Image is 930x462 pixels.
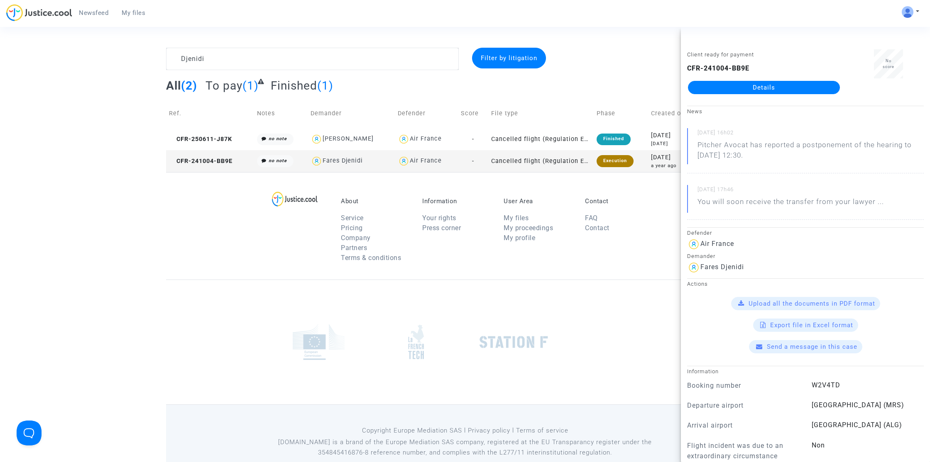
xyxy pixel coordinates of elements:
p: Copyright Europe Mediation SAS l Privacy policy l Terms of service [276,426,654,436]
td: Demander [308,99,395,128]
span: CFR-241004-BB9E [169,158,232,165]
td: Defender [395,99,458,128]
span: CFR-250611-J87K [169,136,232,143]
small: [DATE] 17h46 [697,186,924,197]
i: no note [269,158,287,163]
div: Air France [410,157,442,164]
span: My files [122,9,145,17]
p: Contact [585,197,654,205]
p: Booking number [687,380,799,391]
span: W2V4TD [812,381,840,389]
td: Notes [254,99,308,128]
div: Air France [410,135,442,142]
img: ALV-UjV5hOg1DK_6VpdGyI3GiCsbYcKFqGYcyigr7taMTixGzq57m2O-mEoJuuWBlO_HCk8JQ1zztKhP13phCubDFpGEbboIp... [902,6,913,18]
td: Phase [594,99,648,128]
td: Score [458,99,488,128]
img: icon-user.svg [311,155,323,167]
p: [DOMAIN_NAME] is a brand of the Europe Mediation SAS company, registered at the EU Transparancy r... [276,437,654,458]
span: - [472,136,474,143]
p: Arrival airport [687,420,799,430]
img: icon-user.svg [687,238,700,251]
img: europe_commision.png [293,324,345,360]
div: Finished [597,134,631,145]
div: [DATE] [651,140,695,147]
small: Client ready for payment [687,51,754,58]
div: Fares Djenidi [323,157,363,164]
small: Demander [687,253,715,259]
p: Departure airport [687,400,799,411]
span: No score [883,58,894,69]
a: Your rights [422,214,456,222]
img: icon-user.svg [398,133,410,145]
a: Terms & conditions [341,254,401,262]
a: Press corner [422,224,461,232]
img: icon-user.svg [398,155,410,167]
p: About [341,197,410,205]
span: Newsfeed [79,9,108,17]
a: My profile [504,234,535,242]
a: Details [688,81,840,94]
span: To pay [206,79,242,92]
a: My files [504,214,529,222]
a: Service [341,214,364,222]
p: Pitcher Avocat has reported a postponement of the hearing to [DATE] 12:30. [697,140,924,165]
a: Company [341,234,371,242]
span: (1) [317,79,333,92]
span: All [166,79,181,92]
small: Defender [687,230,712,236]
small: Information [687,368,719,374]
div: Air France [700,240,734,248]
img: logo-lg.svg [272,192,318,207]
td: Cancelled flight (Regulation EC 261/2004) [488,150,594,172]
small: News [687,108,702,114]
span: - [472,158,474,165]
span: [GEOGRAPHIC_DATA] (ALG) [812,421,902,429]
span: Finished [271,79,317,92]
div: [PERSON_NAME] [323,135,374,142]
small: [DATE] 16h02 [697,129,924,140]
div: [DATE] [651,131,695,140]
img: icon-user.svg [311,133,323,145]
span: Upload all the documents in PDF format [749,300,875,307]
span: Non [812,441,825,449]
div: Execution [597,155,634,167]
span: Send a message in this case [767,343,857,350]
i: no note [269,136,287,141]
a: Pricing [341,224,363,232]
a: FAQ [585,214,598,222]
img: icon-user.svg [687,261,700,274]
img: french_tech.png [408,324,424,360]
div: Fares Djenidi [700,263,744,271]
a: Newsfeed [72,7,115,19]
img: jc-logo.svg [6,4,72,21]
span: Filter by litigation [481,54,537,62]
p: User Area [504,197,573,205]
td: Ref. [166,99,254,128]
p: Flight incident was due to an extraordinary circumstance [687,440,799,461]
span: (2) [181,79,197,92]
a: My files [115,7,152,19]
small: Actions [687,281,708,287]
b: CFR-241004-BB9E [687,64,749,72]
a: My proceedings [504,224,553,232]
p: Information [422,197,491,205]
a: Partners [341,244,367,252]
span: (1) [242,79,259,92]
td: File type [488,99,594,128]
img: stationf.png [480,336,548,348]
a: Contact [585,224,609,232]
td: Created on [648,99,698,128]
td: Cancelled flight (Regulation EC 261/2004) [488,128,594,150]
span: Export file in Excel format [770,321,853,329]
div: a year ago [651,162,695,169]
iframe: Help Scout Beacon - Open [17,421,42,445]
p: You will soon receive the transfer from your lawyer ... [697,197,884,211]
div: [DATE] [651,153,695,162]
span: [GEOGRAPHIC_DATA] (MRS) [812,401,904,409]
